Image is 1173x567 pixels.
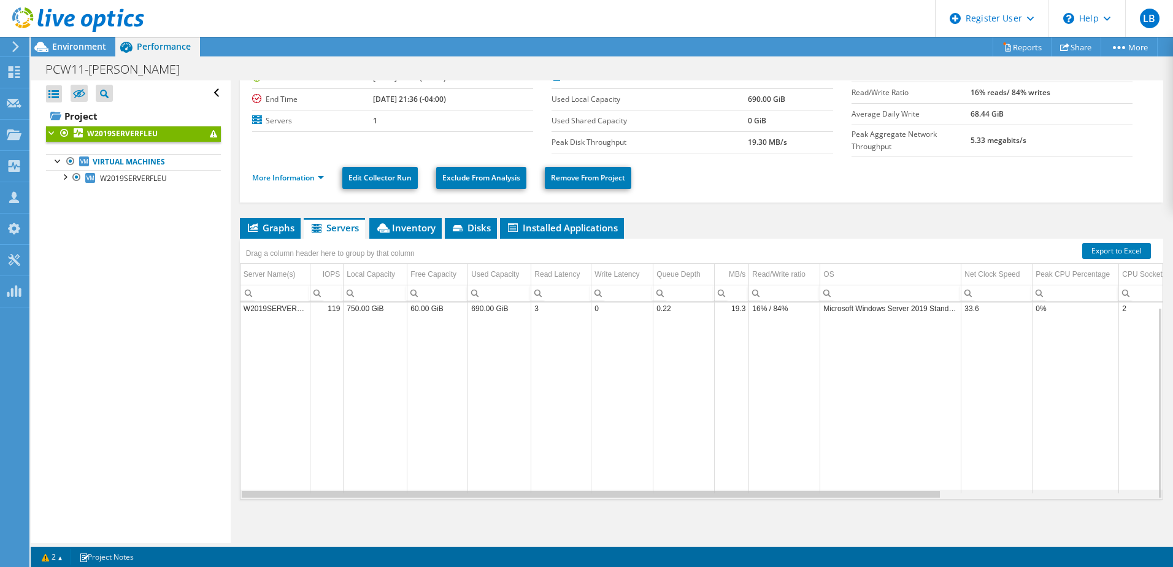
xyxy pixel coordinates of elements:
[1036,267,1110,282] div: Peak CPU Percentage
[344,264,407,285] td: Local Capacity Column
[246,222,294,234] span: Graphs
[591,264,653,285] td: Write Latency Column
[752,267,805,282] div: Read/Write ratio
[46,170,221,186] a: W2019SERVERFLEU
[471,267,519,282] div: Used Capacity
[407,298,468,319] td: Column Free Capacity, Value 60.00 GiB
[410,267,456,282] div: Free Capacity
[252,172,324,183] a: More Information
[310,285,344,301] td: Column IOPS, Filter cell
[46,154,221,170] a: Virtual Machines
[852,87,971,99] label: Read/Write Ratio
[545,167,631,189] a: Remove From Project
[591,298,653,319] td: Column Write Latency, Value 0
[748,94,785,104] b: 690.00 GiB
[820,285,961,301] td: Column OS, Filter cell
[820,298,961,319] td: Column OS, Value Microsoft Windows Server 2019 Standard
[252,93,373,106] label: End Time
[436,167,526,189] a: Exclude From Analysis
[1063,13,1074,24] svg: \n
[993,37,1052,56] a: Reports
[310,222,359,234] span: Servers
[715,285,749,301] td: Column MB/s, Filter cell
[749,298,820,319] td: Column Read/Write ratio, Value 16% / 84%
[137,40,191,52] span: Performance
[373,72,446,83] b: [DATE] 16:37 (-04:00)
[468,285,531,301] td: Column Used Capacity, Filter cell
[87,128,158,139] b: W2019SERVERFLEU
[531,264,591,285] td: Read Latency Column
[310,298,344,319] td: Column IOPS, Value 119
[46,126,221,142] a: W2019SERVERFLEU
[852,108,971,120] label: Average Daily Write
[344,285,407,301] td: Column Local Capacity, Filter cell
[531,298,591,319] td: Column Read Latency, Value 3
[323,267,340,282] div: IOPS
[1033,298,1119,319] td: Column Peak CPU Percentage, Value 0%
[1140,9,1160,28] span: LB
[653,298,715,319] td: Column Queue Depth, Value 0.22
[748,72,752,83] b: 0
[653,285,715,301] td: Column Queue Depth, Filter cell
[820,264,961,285] td: OS Column
[33,549,71,565] a: 2
[748,137,787,147] b: 19.30 MB/s
[100,173,167,183] span: W2019SERVERFLEU
[971,109,1004,119] b: 68.44 GiB
[591,285,653,301] td: Column Write Latency, Filter cell
[729,267,745,282] div: MB/s
[961,264,1033,285] td: Net Clock Speed Column
[40,63,199,76] h1: PCW11-[PERSON_NAME]
[715,298,749,319] td: Column MB/s, Value 19.3
[342,167,418,189] a: Edit Collector Run
[748,115,766,126] b: 0 GiB
[52,40,106,52] span: Environment
[552,136,748,148] label: Peak Disk Throughput
[1101,37,1158,56] a: More
[375,222,436,234] span: Inventory
[534,267,580,282] div: Read Latency
[310,264,344,285] td: IOPS Column
[1033,285,1119,301] td: Column Peak CPU Percentage, Filter cell
[1122,267,1166,282] div: CPU Sockets
[240,298,310,319] td: Column Server Name(s), Value W2019SERVERFLEU
[552,115,748,127] label: Used Shared Capacity
[749,264,820,285] td: Read/Write ratio Column
[243,245,418,262] div: Drag a column header here to group by that column
[240,239,1163,499] div: Data grid
[971,135,1026,145] b: 5.33 megabits/s
[407,264,468,285] td: Free Capacity Column
[971,87,1050,98] b: 16% reads/ 84% writes
[531,285,591,301] td: Column Read Latency, Filter cell
[964,267,1020,282] div: Net Clock Speed
[468,298,531,319] td: Column Used Capacity, Value 690.00 GiB
[344,298,407,319] td: Column Local Capacity, Value 750.00 GiB
[468,264,531,285] td: Used Capacity Column
[506,222,618,234] span: Installed Applications
[347,267,395,282] div: Local Capacity
[240,285,310,301] td: Column Server Name(s), Filter cell
[749,285,820,301] td: Column Read/Write ratio, Filter cell
[594,267,639,282] div: Write Latency
[46,106,221,126] a: Project
[373,94,446,104] b: [DATE] 21:36 (-04:00)
[961,298,1033,319] td: Column Net Clock Speed, Value 33.6
[715,264,749,285] td: MB/s Column
[823,267,834,282] div: OS
[407,285,468,301] td: Column Free Capacity, Filter cell
[852,128,971,153] label: Peak Aggregate Network Throughput
[240,264,310,285] td: Server Name(s) Column
[244,267,296,282] div: Server Name(s)
[1082,243,1151,259] a: Export to Excel
[656,267,700,282] div: Queue Depth
[451,222,491,234] span: Disks
[252,115,373,127] label: Servers
[653,264,715,285] td: Queue Depth Column
[961,285,1033,301] td: Column Net Clock Speed, Filter cell
[1051,37,1101,56] a: Share
[373,115,377,126] b: 1
[552,93,748,106] label: Used Local Capacity
[71,549,142,565] a: Project Notes
[1033,264,1119,285] td: Peak CPU Percentage Column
